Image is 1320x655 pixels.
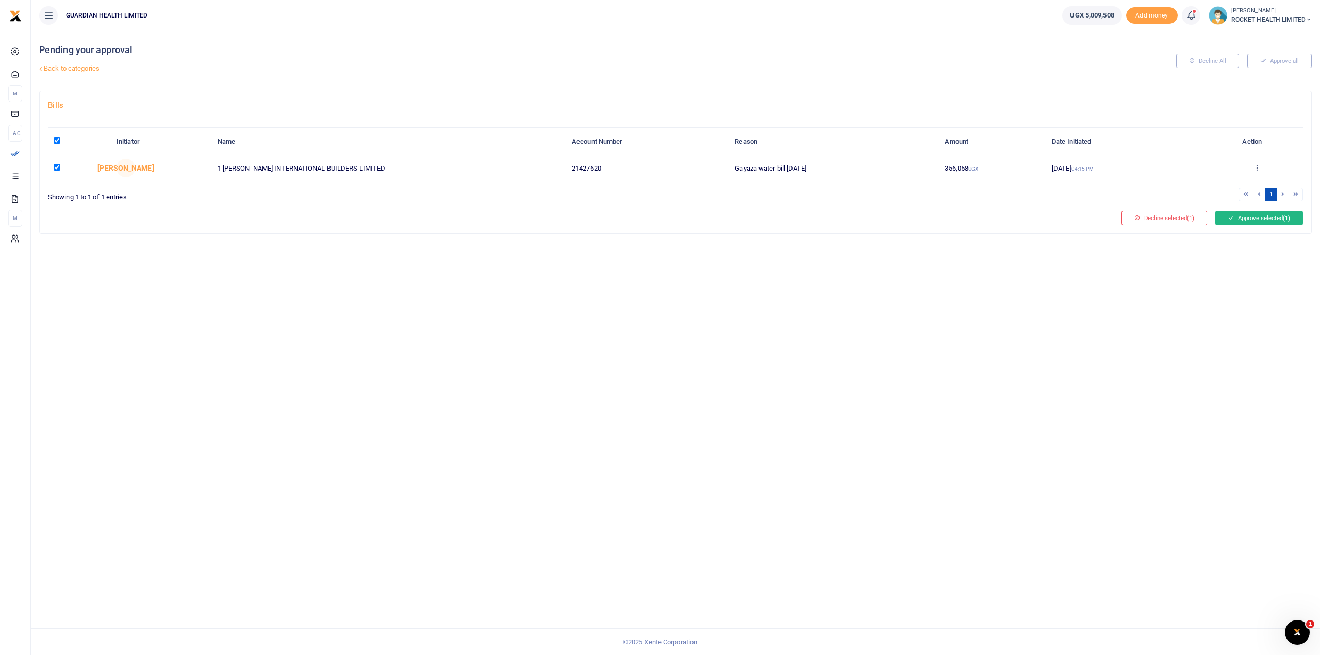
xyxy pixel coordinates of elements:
[939,131,1046,153] th: Amount: activate to sort column ascending
[1231,7,1312,15] small: [PERSON_NAME]
[48,99,1303,111] h4: Bills
[1283,214,1290,222] span: (1)
[1211,131,1303,153] th: Action: activate to sort column ascending
[1070,10,1114,21] span: UGX 5,009,508
[211,131,566,153] th: Name: activate to sort column ascending
[39,44,885,56] h4: Pending your approval
[939,153,1046,183] td: 356,058
[1265,188,1277,201] a: 1
[211,153,566,183] td: 1 [PERSON_NAME] INTERNATIONAL BUILDERS LIMITED
[1215,211,1303,225] button: Approve selected(1)
[9,10,22,22] img: logo-small
[1231,15,1312,24] span: ROCKET HEALTH LIMITED
[1209,6,1227,25] img: profile-user
[1071,166,1094,172] small: 04:15 PM
[729,131,939,153] th: Reason: activate to sort column ascending
[566,131,729,153] th: Account Number: activate to sort column ascending
[1121,211,1207,225] button: Decline selected(1)
[1126,7,1178,24] span: Add money
[48,187,671,203] div: Showing 1 to 1 of 1 entries
[729,153,939,183] td: Gayaza water bill [DATE]
[1046,131,1211,153] th: Date Initiated: activate to sort column ascending
[9,11,22,19] a: logo-small logo-large logo-large
[1062,6,1121,25] a: UGX 5,009,508
[62,11,152,20] span: GUARDIAN HEALTH LIMITED
[566,153,729,183] td: 21427620
[8,125,22,142] li: Ac
[1058,6,1126,25] li: Wallet ballance
[1187,214,1194,222] span: (1)
[1126,7,1178,24] li: Toup your wallet
[1285,620,1310,645] iframe: Intercom live chat
[8,210,22,227] li: M
[37,60,885,77] a: Back to categories
[1209,6,1312,25] a: profile-user [PERSON_NAME] ROCKET HEALTH LIMITED
[1306,620,1314,628] span: 1
[968,166,978,172] small: UGX
[8,85,22,102] li: M
[111,131,212,153] th: Initiator: activate to sort column ascending
[1126,11,1178,19] a: Add money
[1046,153,1211,183] td: [DATE]
[48,131,111,153] th: : activate to sort column descending
[117,159,135,177] span: Jessica Asemo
